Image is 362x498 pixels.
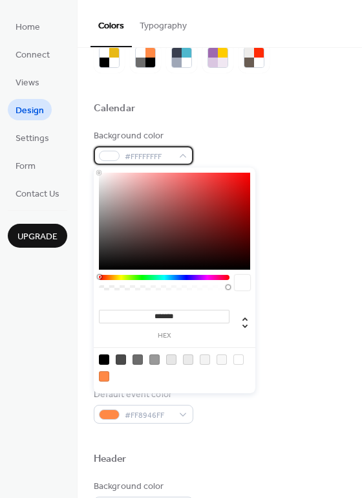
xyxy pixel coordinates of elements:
span: Form [16,160,36,173]
div: rgb(74, 74, 74) [116,354,126,365]
span: Home [16,21,40,34]
a: Form [8,155,43,176]
div: Header [94,453,127,466]
span: Upgrade [17,230,58,244]
span: Settings [16,132,49,146]
a: Design [8,99,52,120]
div: rgb(153, 153, 153) [149,354,160,365]
span: #FFFFFFFF [125,150,173,164]
label: hex [99,332,229,340]
a: Connect [8,43,58,65]
div: Background color [94,480,191,493]
a: Home [8,16,48,37]
a: Contact Us [8,182,67,204]
div: Default event color [94,388,191,402]
div: rgb(108, 108, 108) [133,354,143,365]
button: Upgrade [8,224,67,248]
div: rgb(255, 255, 255) [233,354,244,365]
a: Settings [8,127,57,148]
span: Views [16,76,39,90]
a: Views [8,71,47,92]
div: rgb(0, 0, 0) [99,354,109,365]
div: rgb(235, 235, 235) [183,354,193,365]
div: rgb(243, 243, 243) [200,354,210,365]
div: Background color [94,129,191,143]
span: Contact Us [16,188,59,201]
span: Design [16,104,44,118]
span: #FF8946FF [125,409,173,422]
span: Connect [16,49,50,62]
div: rgb(248, 248, 248) [217,354,227,365]
div: rgb(231, 231, 231) [166,354,176,365]
div: Calendar [94,102,135,116]
div: rgb(255, 137, 70) [99,371,109,382]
